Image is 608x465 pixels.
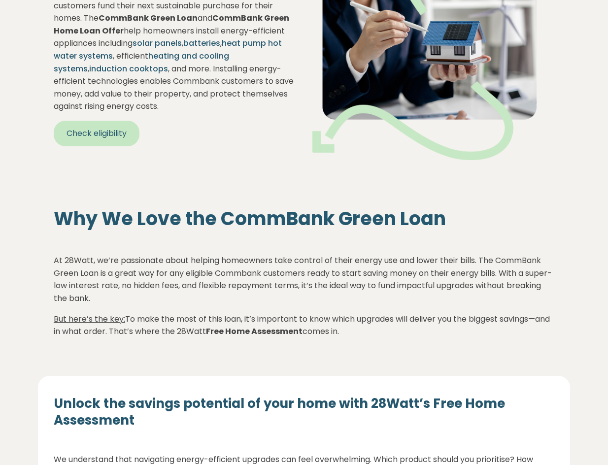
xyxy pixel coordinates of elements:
[99,12,198,24] strong: CommBank Green Loan
[54,121,139,146] a: Check eligibility
[183,37,220,49] a: batteries
[54,207,554,230] h2: Why We Love the CommBank Green Loan
[133,37,182,49] a: solar panels
[54,37,282,62] a: heat pump hot water systems
[559,418,608,465] iframe: Chat Widget
[54,313,554,338] p: To make the most of this loan, it’s important to know which upgrades will deliver you the biggest...
[54,50,229,74] a: heating and cooling systems
[206,326,303,337] strong: Free Home Assessment
[54,12,289,36] strong: CommBank Green Home Loan Offer
[54,396,554,429] h4: Unlock the savings potential of your home with 28Watt’s Free Home Assessment
[54,313,125,325] span: But here’s the key:
[89,63,168,74] a: induction cooktops
[54,254,554,304] p: At 28Watt, we’re passionate about helping homeowners take control of their energy use and lower t...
